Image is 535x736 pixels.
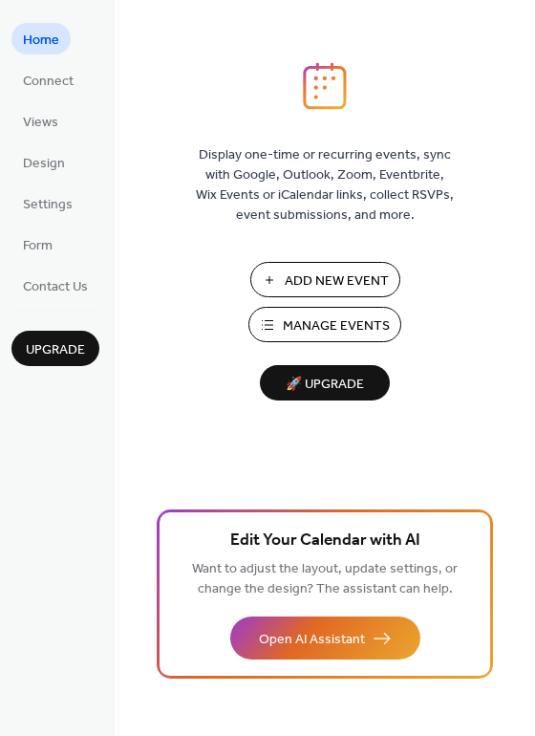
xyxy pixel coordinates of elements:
[285,271,389,292] span: Add New Event
[230,617,420,660] button: Open AI Assistant
[23,195,73,215] span: Settings
[23,277,88,297] span: Contact Us
[248,307,401,342] button: Manage Events
[303,62,347,110] img: logo_icon.svg
[23,31,59,51] span: Home
[250,262,400,297] button: Add New Event
[26,340,85,360] span: Upgrade
[23,236,53,256] span: Form
[196,145,454,226] span: Display one-time or recurring events, sync with Google, Outlook, Zoom, Eventbrite, Wix Events or ...
[271,372,378,398] span: 🚀 Upgrade
[260,365,390,400] button: 🚀 Upgrade
[192,556,458,602] span: Want to adjust the layout, update settings, or change the design? The assistant can help.
[23,154,65,174] span: Design
[11,105,70,137] a: Views
[11,331,99,366] button: Upgrade
[11,187,84,219] a: Settings
[11,228,64,260] a: Form
[23,113,58,133] span: Views
[23,72,74,92] span: Connect
[11,270,99,301] a: Contact Us
[230,528,420,554] span: Edit Your Calendar with AI
[11,146,76,178] a: Design
[283,316,390,336] span: Manage Events
[259,630,365,650] span: Open AI Assistant
[11,23,71,54] a: Home
[11,64,85,96] a: Connect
